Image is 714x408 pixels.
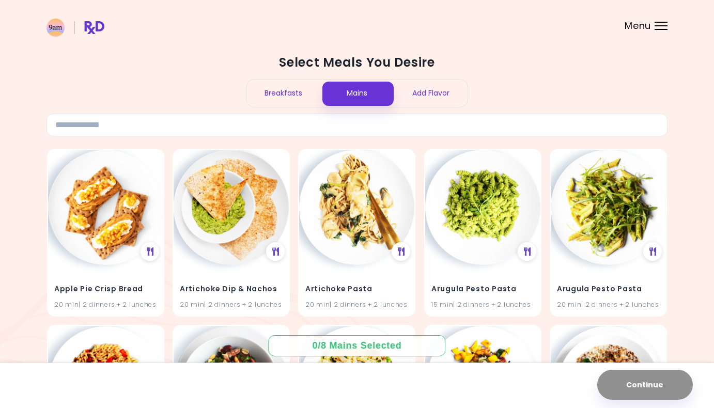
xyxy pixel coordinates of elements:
[557,281,660,297] h4: Arugula Pesto Pasta
[305,281,408,297] h4: Artichoke Pasta
[180,300,283,309] div: 20 min | 2 dinners + 2 lunches
[394,80,468,107] div: Add Flavor
[518,242,536,261] div: See Meal Plan
[320,80,394,107] div: Mains
[431,300,534,309] div: 15 min | 2 dinners + 2 lunches
[141,242,159,261] div: See Meal Plan
[54,281,157,297] h4: Apple Pie Crisp Bread
[431,281,534,297] h4: Arugula Pesto Pasta
[54,300,157,309] div: 20 min | 2 dinners + 2 lunches
[46,19,104,37] img: RxDiet
[246,80,320,107] div: Breakfasts
[305,300,408,309] div: 20 min | 2 dinners + 2 lunches
[392,242,411,261] div: See Meal Plan
[180,281,283,297] h4: Artichoke Dip & Nachos
[597,370,693,400] button: Continue
[625,21,651,30] span: Menu
[46,54,668,71] h2: Select Meals You Desire
[266,242,285,261] div: See Meal Plan
[643,242,662,261] div: See Meal Plan
[557,300,660,309] div: 20 min | 2 dinners + 2 lunches
[305,339,409,352] div: 0 / 8 Mains Selected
